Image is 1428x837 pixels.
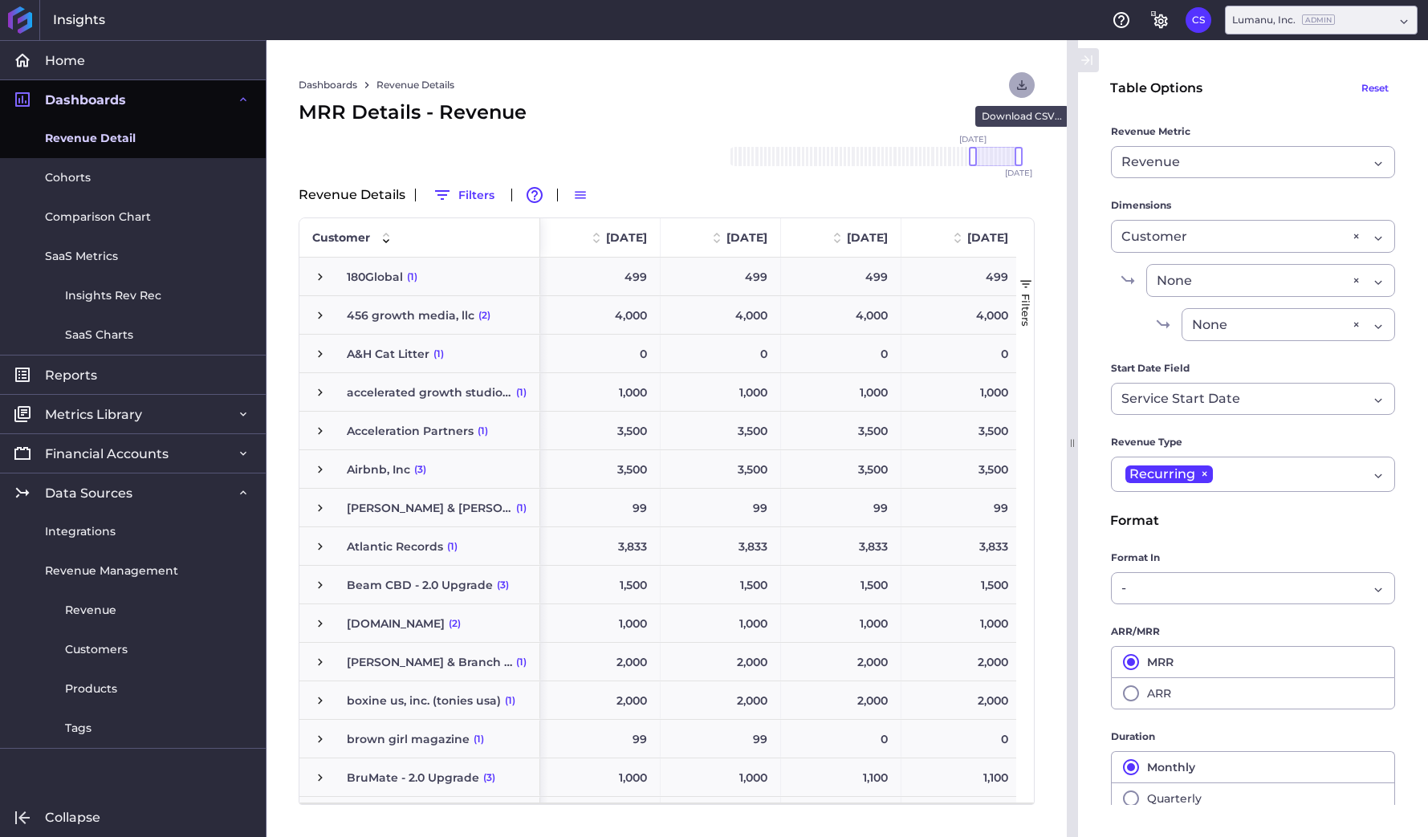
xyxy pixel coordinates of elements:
span: (3) [483,759,495,796]
div: Dropdown select [1146,264,1395,297]
span: Customers [65,641,128,658]
span: Recurring [1129,465,1195,483]
span: ARR/MRR [1111,624,1160,640]
span: Duration [1111,729,1155,745]
div: 3,833 [901,527,1022,565]
div: 499 [661,258,781,295]
div: 99 [781,489,901,526]
div: 18,000 [901,797,1022,835]
div: Revenue Details [299,182,1035,208]
a: Dashboards [299,78,357,92]
div: 99 [661,720,781,758]
span: (3) [497,567,509,603]
div: MRR Details - Revenue [299,98,1035,127]
span: Revenue Type [1111,434,1182,450]
ins: Admin [1302,14,1335,25]
div: Press SPACE to select this row. [299,450,540,489]
div: 0 [781,720,901,758]
span: (1) [516,374,527,411]
span: Beam CBD - 2.0 Upgrade [347,567,493,603]
span: Customer [312,230,370,245]
div: 4,000 [781,296,901,334]
div: Press SPACE to select this row. [299,720,540,758]
span: (1) [516,644,527,681]
div: 2,000 [661,681,781,719]
div: 3,500 [781,412,901,449]
span: (1) [516,490,527,526]
span: Products [65,681,117,697]
div: 4,000 [540,296,661,334]
div: Press SPACE to select this row. [299,412,540,450]
div: 18,000 [781,797,901,835]
span: (1) [505,682,515,719]
div: 499 [540,258,661,295]
div: 1,500 [781,566,901,603]
span: None [1157,271,1192,291]
div: Press SPACE to select this row. [299,604,540,643]
span: Airbnb, Inc [347,451,410,488]
div: 2,000 [781,681,901,719]
div: 0 [540,797,661,835]
div: 2,000 [901,681,1022,719]
span: brown girl magazine [347,721,470,758]
div: 3,500 [540,412,661,449]
div: Press SPACE to select this row. [299,681,540,720]
div: 0 [540,335,661,372]
div: 3,500 [540,450,661,488]
span: (1) [447,528,458,565]
div: 1,000 [901,373,1022,411]
div: Press SPACE to select this row. [299,296,540,335]
span: [DATE] [847,230,888,245]
div: 1,000 [901,604,1022,642]
div: Format [1110,511,1396,530]
div: 1,000 [661,373,781,411]
div: 3,833 [781,527,901,565]
div: 99 [540,489,661,526]
span: boxine us, inc. (tonies usa) [347,682,501,719]
div: 2,000 [540,681,661,719]
span: × [1195,465,1213,483]
span: Revenue [65,602,116,619]
div: 3,500 [901,412,1022,449]
div: 2,000 [540,643,661,681]
div: 3,500 [901,450,1022,488]
div: 99 [661,489,781,526]
div: Table Options [1110,79,1202,98]
div: Dropdown select [1111,220,1395,253]
div: 0 [901,720,1022,758]
span: [DATE] [726,230,767,245]
div: × [1353,226,1360,246]
span: [DATE] [967,230,1008,245]
div: 0 [661,797,781,835]
span: BruMate - 2.0 Upgrade [347,759,479,796]
span: Filters [1019,294,1032,327]
button: General Settings [1147,7,1173,33]
div: × [1353,270,1360,291]
button: Filters [425,182,502,208]
div: Press SPACE to select this row. [299,489,540,527]
span: Insights Rev Rec [65,287,161,304]
span: Reports [45,367,97,384]
div: 2,000 [901,643,1022,681]
div: Dropdown select [1111,383,1395,415]
div: 3,500 [661,450,781,488]
div: Press SPACE to select this row. [299,335,540,373]
span: Data Sources [45,485,132,502]
button: ARR [1111,677,1395,709]
div: 3,833 [661,527,781,565]
span: (1) [516,798,527,835]
div: Dropdown select [1111,457,1395,492]
button: Quarterly [1111,782,1395,814]
span: [PERSON_NAME] & Branch - 2.0 Upgrade [347,644,512,681]
span: (1) [474,721,484,758]
div: Dropdown select [1225,6,1418,35]
span: (3) [414,451,426,488]
div: 2,000 [781,643,901,681]
span: (1) [407,258,417,295]
div: 1,100 [781,758,901,796]
span: (2) [449,605,461,642]
div: 4,000 [661,296,781,334]
div: 0 [901,335,1022,372]
div: 1,100 [901,758,1022,796]
span: [DOMAIN_NAME] [347,605,445,642]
